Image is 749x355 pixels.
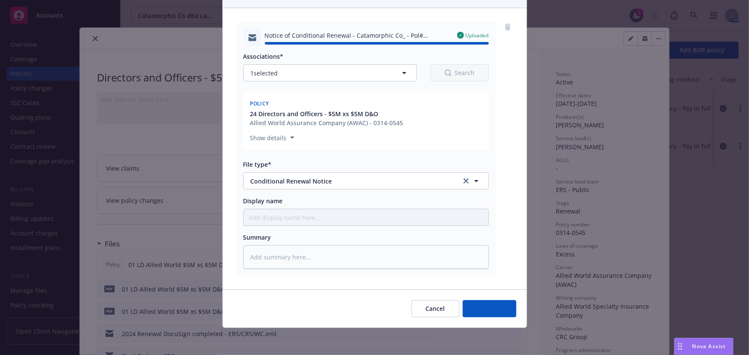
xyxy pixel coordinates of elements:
[675,338,685,355] div: Drag to move
[463,300,516,317] button: Add files
[426,304,445,313] span: Cancel
[692,343,726,350] span: Nova Assist
[477,304,502,313] span: Add files
[674,338,734,355] button: Nova Assist
[412,300,459,317] button: Cancel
